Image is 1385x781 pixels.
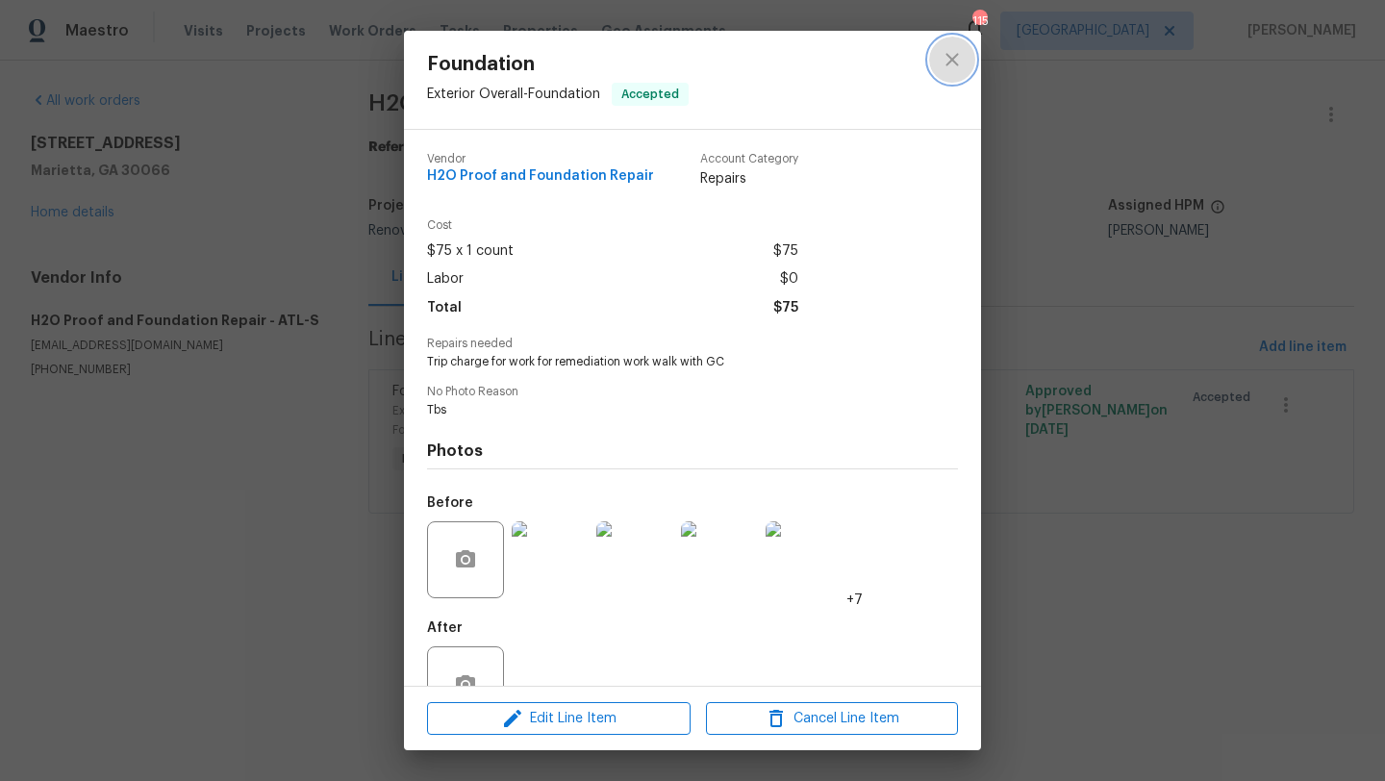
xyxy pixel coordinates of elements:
[427,169,654,184] span: H2O Proof and Foundation Repair
[773,294,798,322] span: $75
[427,238,514,265] span: $75 x 1 count
[700,153,798,165] span: Account Category
[780,265,798,293] span: $0
[700,169,798,189] span: Repairs
[427,294,462,322] span: Total
[846,591,863,610] span: +7
[972,12,986,31] div: 115
[433,707,685,731] span: Edit Line Item
[427,402,905,418] span: Tbs
[427,441,958,461] h4: Photos
[427,621,463,635] h5: After
[427,54,689,75] span: Foundation
[614,85,687,104] span: Accepted
[427,153,654,165] span: Vendor
[706,702,958,736] button: Cancel Line Item
[427,702,691,736] button: Edit Line Item
[427,265,464,293] span: Labor
[427,219,798,232] span: Cost
[427,338,958,350] span: Repairs needed
[427,88,600,101] span: Exterior Overall - Foundation
[929,37,975,83] button: close
[427,354,905,370] span: Trip charge for work for remediation work walk with GC
[712,707,952,731] span: Cancel Line Item
[773,238,798,265] span: $75
[427,496,473,510] h5: Before
[427,386,958,398] span: No Photo Reason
